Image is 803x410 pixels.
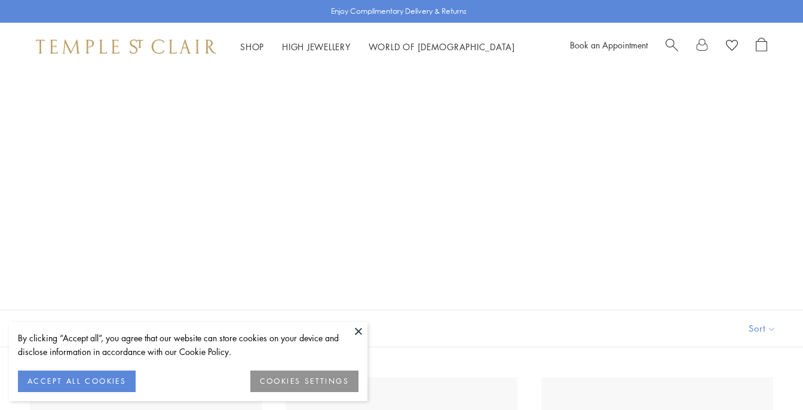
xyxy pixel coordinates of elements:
a: Book an Appointment [570,39,648,51]
a: ShopShop [240,41,264,53]
p: Enjoy Complimentary Delivery & Returns [331,5,467,17]
a: High JewelleryHigh Jewellery [282,41,351,53]
button: Color [140,315,194,342]
button: ACCEPT ALL COOKIES [18,371,136,392]
img: Temple St. Clair [36,39,216,54]
button: COOKIES SETTINGS [250,371,358,392]
button: Stone [200,315,255,342]
a: World of [DEMOGRAPHIC_DATA]World of [DEMOGRAPHIC_DATA] [369,41,515,53]
span: Color [143,321,194,336]
span: Category [66,321,134,336]
a: View Wishlist [726,38,738,56]
span: Stone [203,321,255,336]
button: Show sort by [722,310,803,347]
button: Category [63,315,134,342]
a: Search [666,38,678,56]
a: Open Shopping Bag [756,38,767,56]
iframe: Gorgias live chat messenger [743,354,791,398]
div: By clicking “Accept all”, you agree that our website can store cookies on your device and disclos... [18,331,358,359]
nav: Main navigation [240,39,515,54]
